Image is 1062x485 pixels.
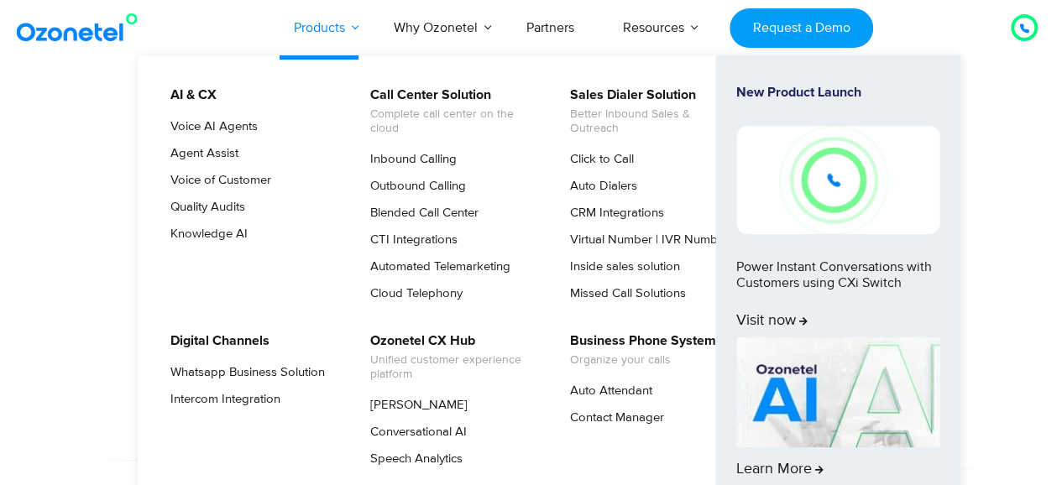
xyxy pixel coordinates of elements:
[736,85,939,331] a: New Product LaunchPower Instant Conversations with Customers using CXi SwitchVisit now
[559,284,688,304] a: Missed Call Solutions
[559,408,667,428] a: Contact Manager
[160,224,250,244] a: Knowledge AI
[65,107,997,160] div: Orchestrate Intelligent
[359,230,460,250] a: CTI Integrations
[370,107,536,136] span: Complete call center on the cloud
[736,312,808,331] span: Visit now
[359,449,465,469] a: Speech Analytics
[559,203,667,223] a: CRM Integrations
[160,362,327,383] a: Whatsapp Business Solution
[359,284,465,304] a: Cloud Telephony
[359,422,469,442] a: Conversational AI
[160,170,274,190] a: Voice of Customer
[559,230,731,250] a: Virtual Number | IVR Number
[160,331,272,352] a: Digital Channels
[160,117,260,137] a: Voice AI Agents
[736,337,939,448] img: AI
[160,85,219,106] a: AI & CX
[730,8,873,48] a: Request a Demo
[359,331,538,384] a: Ozonetel CX HubUnified customer experience platform
[559,149,636,169] a: Click to Call
[370,353,536,382] span: Unified customer experience platform
[559,257,683,277] a: Inside sales solution
[559,331,719,370] a: Business Phone SystemOrganize your calls
[570,107,735,136] span: Better Inbound Sales & Outreach
[359,85,538,138] a: Call Center SolutionComplete call center on the cloud
[559,85,738,138] a: Sales Dialer SolutionBetter Inbound Sales & Outreach
[359,203,481,223] a: Blended Call Center
[736,126,939,233] img: New-Project-17.png
[570,353,716,368] span: Organize your calls
[559,176,640,196] a: Auto Dialers
[736,337,939,479] a: Learn More
[65,150,997,231] div: Customer Experiences
[559,381,655,401] a: Auto Attendant
[160,389,283,409] a: Intercom Integration
[160,197,248,217] a: Quality Audits
[359,395,470,415] a: [PERSON_NAME]
[359,257,513,277] a: Automated Telemarketing
[359,149,459,169] a: Inbound Calling
[736,461,824,479] span: Learn More
[65,232,997,250] div: Turn every conversation into a growth engine for your enterprise.
[359,176,468,196] a: Outbound Calling
[160,143,241,164] a: Agent Assist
